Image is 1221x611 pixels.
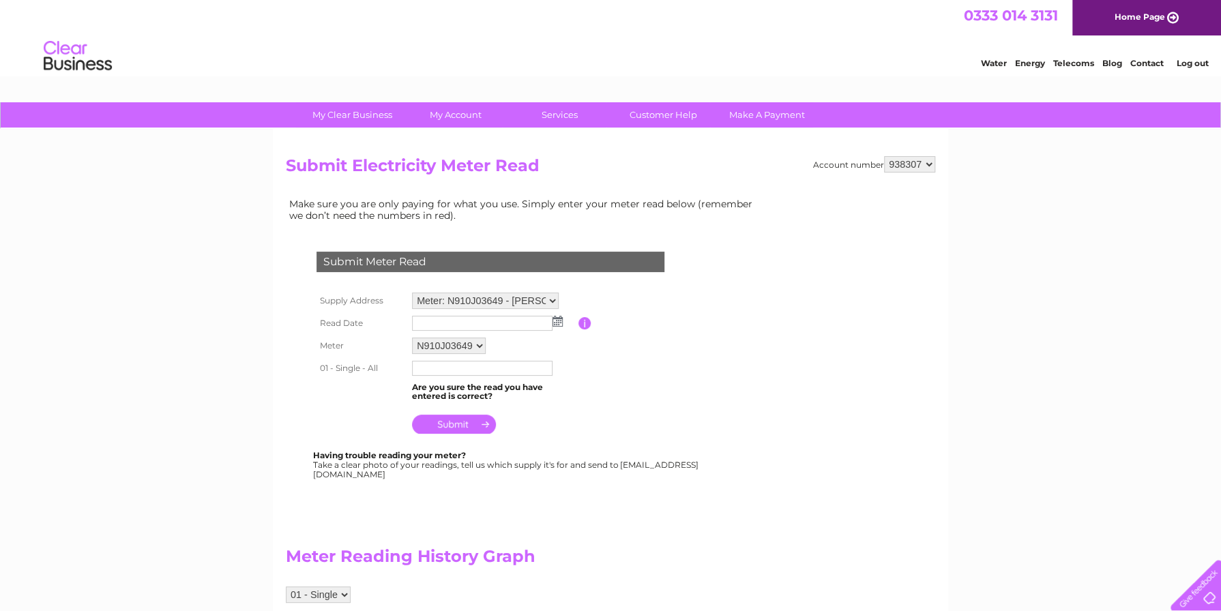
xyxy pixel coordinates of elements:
[286,195,763,224] td: Make sure you are only paying for what you use. Simply enter your meter read below (remember we d...
[313,312,409,334] th: Read Date
[711,102,823,128] a: Make A Payment
[981,58,1007,68] a: Water
[578,317,591,329] input: Information
[813,156,935,173] div: Account number
[503,102,616,128] a: Services
[412,415,496,434] input: Submit
[409,379,578,405] td: Are you sure the read you have entered is correct?
[1053,58,1094,68] a: Telecoms
[289,8,934,66] div: Clear Business is a trading name of Verastar Limited (registered in [GEOGRAPHIC_DATA] No. 3667643...
[1130,58,1164,68] a: Contact
[286,156,935,182] h2: Submit Electricity Meter Read
[313,357,409,379] th: 01 - Single - All
[313,451,701,479] div: Take a clear photo of your readings, tell us which supply it's for and send to [EMAIL_ADDRESS][DO...
[553,316,563,327] img: ...
[313,334,409,357] th: Meter
[964,7,1058,24] a: 0333 014 3131
[400,102,512,128] a: My Account
[296,102,409,128] a: My Clear Business
[1176,58,1208,68] a: Log out
[43,35,113,77] img: logo.png
[1102,58,1122,68] a: Blog
[286,547,763,573] h2: Meter Reading History Graph
[1015,58,1045,68] a: Energy
[313,289,409,312] th: Supply Address
[607,102,720,128] a: Customer Help
[317,252,664,272] div: Submit Meter Read
[313,450,466,460] b: Having trouble reading your meter?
